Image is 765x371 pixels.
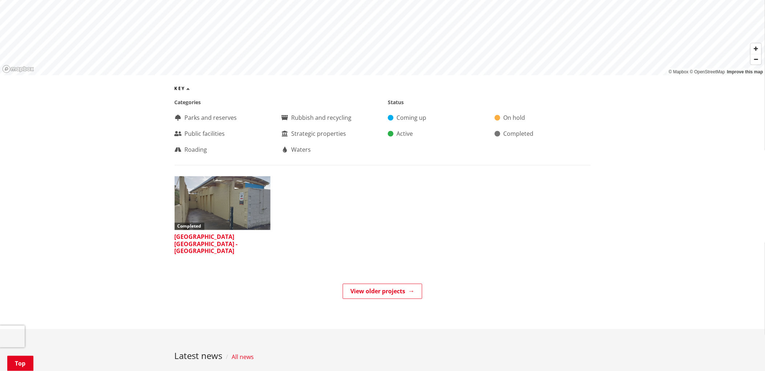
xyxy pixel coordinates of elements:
button: Zoom out [751,54,761,65]
a: All news [232,353,254,362]
div: Roading [175,146,270,154]
button: Zoom in [751,44,761,54]
a: Top [7,356,33,371]
button: Key [175,86,191,91]
div: Coming up [388,114,484,122]
span: / [226,353,228,362]
a: Mapbox [669,69,689,74]
a: Mapbox homepage [2,65,34,73]
h3: Latest news [175,351,223,362]
div: Waters [281,146,377,154]
div: On hold [495,114,591,122]
div: Status [388,99,591,106]
div: Strategic properties [281,130,377,138]
iframe: Messenger Launcher [732,341,758,367]
div: Categories [175,99,377,106]
a: Improve this map [727,69,763,74]
a: OpenStreetMap [690,69,725,74]
div: Parks and reserves [175,114,270,122]
img: Sunset Beach 3 [175,176,270,231]
a: View older projects [343,284,422,299]
div: Public facilities [175,130,270,138]
div: Active [388,130,484,138]
div: Completed [175,223,204,230]
a: Completed[GEOGRAPHIC_DATA] [GEOGRAPHIC_DATA] - [GEOGRAPHIC_DATA] [175,176,270,255]
div: Completed [495,130,591,138]
h3: [GEOGRAPHIC_DATA] [GEOGRAPHIC_DATA] - [GEOGRAPHIC_DATA] [175,234,270,255]
div: Rubbish and recycling [281,114,377,122]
